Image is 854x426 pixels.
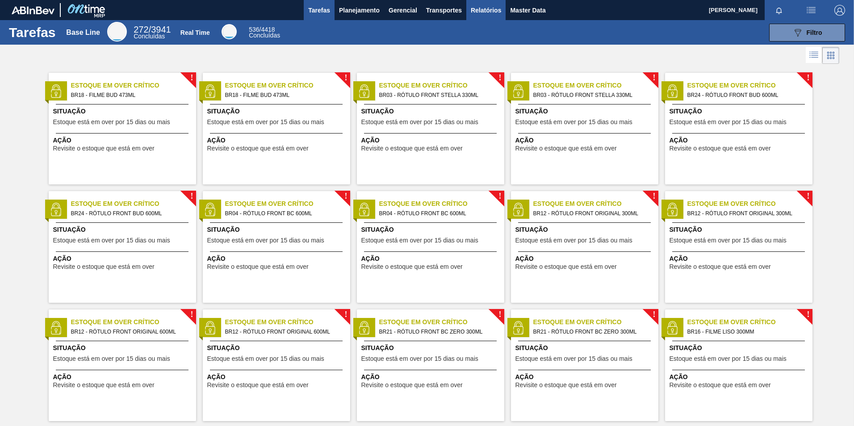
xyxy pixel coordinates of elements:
span: Estoque em Over Crítico [687,199,812,209]
span: Ação [361,372,502,382]
span: Estoque em Over Crítico [225,199,350,209]
span: BR21 - RÓTULO FRONT BC ZERO 300ML [533,327,651,337]
span: Revisite o estoque que está em over [207,145,309,152]
span: Ação [515,254,656,263]
span: Ação [670,372,810,382]
span: 272 [134,25,148,34]
span: Estoque em Over Crítico [71,81,196,90]
div: Visão em Lista [806,47,822,64]
span: ! [190,193,193,200]
span: Filtro [807,29,822,36]
img: status [357,203,371,216]
span: Estoque em Over Crítico [379,81,504,90]
span: Revisite o estoque que está em over [670,145,771,152]
span: ! [190,75,193,81]
img: status [203,84,217,98]
span: Estoque em Over Crítico [225,317,350,327]
span: Estoque está em over por 15 dias ou mais [670,355,787,362]
span: BR21 - RÓTULO FRONT BC ZERO 300ML [379,327,497,337]
span: Ação [361,136,502,145]
img: status [49,203,63,216]
span: ! [807,75,809,81]
span: Estoque está em over por 15 dias ou mais [515,237,632,244]
span: Estoque está em over por 15 dias ou mais [53,119,170,125]
span: Revisite o estoque que está em over [53,382,155,388]
button: Notificações [765,4,793,17]
span: Estoque em Over Crítico [533,317,658,327]
span: ! [344,75,347,81]
span: Estoque em Over Crítico [71,199,196,209]
span: Estoque em Over Crítico [533,199,658,209]
span: BR04 - RÓTULO FRONT BC 600ML [225,209,343,218]
img: TNhmsLtSVTkK8tSr43FrP2fwEKptu5GPRR3wAAAABJRU5ErkJggg== [12,6,54,14]
span: Estoque está em over por 15 dias ou mais [361,119,478,125]
span: BR03 - RÓTULO FRONT STELLA 330ML [379,90,497,100]
span: Gerencial [389,5,417,16]
span: Ação [361,254,502,263]
img: Logout [834,5,845,16]
img: status [357,84,371,98]
span: Ação [53,254,194,263]
span: Estoque está em over por 15 dias ou mais [515,355,632,362]
div: Real Time [249,27,280,38]
span: BR12 - RÓTULO FRONT ORIGINAL 300ML [687,209,805,218]
span: 536 [249,26,259,33]
span: ! [190,311,193,318]
span: Estoque em Over Crítico [379,317,504,327]
span: Ação [670,254,810,263]
span: Situação [361,107,502,116]
span: ! [344,311,347,318]
span: BR12 - RÓTULO FRONT ORIGINAL 300ML [533,209,651,218]
div: Base Line [134,26,171,39]
span: Revisite o estoque que está em over [207,382,309,388]
span: Estoque está em over por 15 dias ou mais [53,355,170,362]
span: Estoque em Over Crítico [225,81,350,90]
span: Ação [670,136,810,145]
span: Estoque em Over Crítico [533,81,658,90]
span: Situação [670,343,810,353]
img: status [666,203,679,216]
span: Ação [207,372,348,382]
span: BR24 - RÓTULO FRONT BUD 600ML [71,209,189,218]
span: BR16 - FILME LISO 300MM [687,327,805,337]
span: Situação [361,225,502,234]
span: BR04 - RÓTULO FRONT BC 600ML [379,209,497,218]
span: Estoque está em over por 15 dias ou mais [207,355,324,362]
span: Situação [53,107,194,116]
span: Planejamento [339,5,380,16]
img: status [49,84,63,98]
span: Revisite o estoque que está em over [515,145,617,152]
span: ! [344,193,347,200]
span: Situação [53,343,194,353]
span: Estoque está em over por 15 dias ou mais [207,119,324,125]
span: Ação [515,136,656,145]
span: Revisite o estoque que está em over [53,145,155,152]
span: Ação [53,136,194,145]
div: Real Time [180,29,210,36]
span: Ação [207,136,348,145]
span: Situação [207,225,348,234]
span: ! [498,193,501,200]
span: Situação [515,225,656,234]
span: BR18 - FILME BUD 473ML [71,90,189,100]
span: Situação [515,343,656,353]
span: Ação [53,372,194,382]
span: Situação [670,225,810,234]
span: Estoque em Over Crítico [379,199,504,209]
span: Revisite o estoque que está em over [670,382,771,388]
div: Real Time [222,24,237,39]
span: Relatórios [471,5,501,16]
span: Situação [207,343,348,353]
img: status [511,203,525,216]
span: / 4418 [249,26,275,33]
img: status [203,203,217,216]
span: Master Data [510,5,545,16]
span: Ação [207,254,348,263]
span: Situação [515,107,656,116]
span: Revisite o estoque que está em over [361,263,463,270]
span: Revisite o estoque que está em over [670,263,771,270]
h1: Tarefas [9,27,56,38]
span: Situação [53,225,194,234]
span: Estoque está em over por 15 dias ou mais [515,119,632,125]
span: Estoque está em over por 15 dias ou mais [207,237,324,244]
